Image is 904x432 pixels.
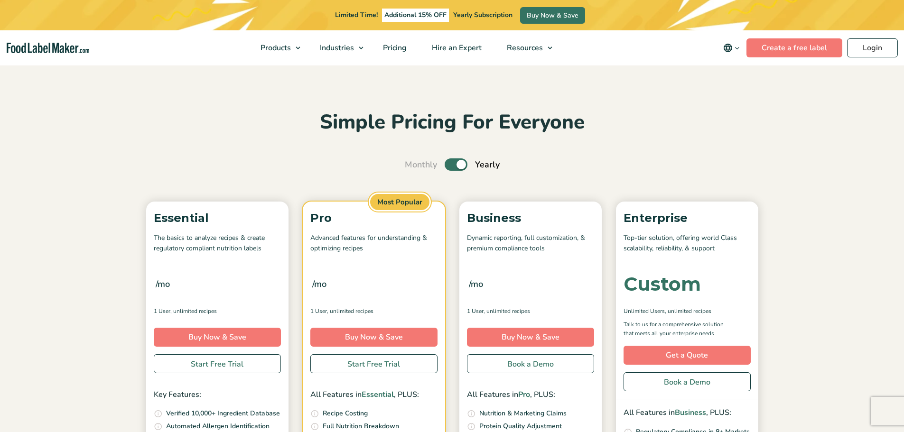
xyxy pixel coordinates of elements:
p: The basics to analyze recipes & create regulatory compliant nutrition labels [154,233,281,254]
span: 1 User [310,307,327,315]
p: Essential [154,209,281,227]
a: Buy Now & Save [520,7,585,24]
p: Protein Quality Adjustment [479,421,562,432]
span: Yearly Subscription [453,10,513,19]
span: , Unlimited Recipes [327,307,373,315]
p: Top-tier solution, offering world Class scalability, reliability, & support [624,233,751,254]
p: Key Features: [154,389,281,401]
p: All Features in , PLUS: [624,407,751,419]
span: , Unlimited Recipes [170,307,217,315]
p: Enterprise [624,209,751,227]
span: Business [675,407,706,418]
a: Resources [494,30,557,65]
a: Pricing [371,30,417,65]
h2: Simple Pricing For Everyone [141,110,763,136]
p: Recipe Costing [323,408,368,419]
p: Pro [310,209,438,227]
span: Pro [518,389,530,400]
p: Dynamic reporting, full customization, & premium compliance tools [467,233,594,254]
span: Limited Time! [335,10,378,19]
span: Resources [504,43,544,53]
span: , Unlimited Recipes [484,307,530,315]
span: Unlimited Users [624,307,665,315]
span: /mo [156,277,170,291]
a: Start Free Trial [154,354,281,373]
p: Automated Allergen Identification [166,421,270,432]
p: All Features in , PLUS: [467,389,594,401]
a: Login [847,38,898,57]
span: 1 User [154,307,170,315]
p: Nutrition & Marketing Claims [479,408,567,419]
span: 1 User [467,307,484,315]
p: Verified 10,000+ Ingredient Database [166,408,280,419]
span: /mo [469,277,483,291]
a: Book a Demo [624,372,751,391]
p: Advanced features for understanding & optimizing recipes [310,233,438,254]
a: Get a Quote [624,346,751,365]
div: Custom [624,275,701,294]
span: Products [258,43,292,53]
a: Start Free Trial [310,354,438,373]
p: Talk to us for a comprehensive solution that meets all your enterprise needs [624,320,733,338]
a: Buy Now & Save [467,328,594,347]
p: Business [467,209,594,227]
p: All Features in , PLUS: [310,389,438,401]
span: Most Popular [369,193,431,212]
span: Pricing [380,43,408,53]
span: Hire an Expert [429,43,483,53]
span: Essential [362,389,394,400]
span: Additional 15% OFF [382,9,449,22]
a: Book a Demo [467,354,594,373]
span: Monthly [405,158,437,171]
label: Toggle [445,158,467,171]
a: Hire an Expert [419,30,492,65]
a: Products [248,30,305,65]
p: Full Nutrition Breakdown [323,421,399,432]
span: Yearly [475,158,500,171]
a: Buy Now & Save [154,328,281,347]
span: Industries [317,43,355,53]
a: Buy Now & Save [310,328,438,347]
span: , Unlimited Recipes [665,307,711,315]
span: /mo [312,277,326,291]
a: Industries [308,30,368,65]
a: Create a free label [746,38,842,57]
